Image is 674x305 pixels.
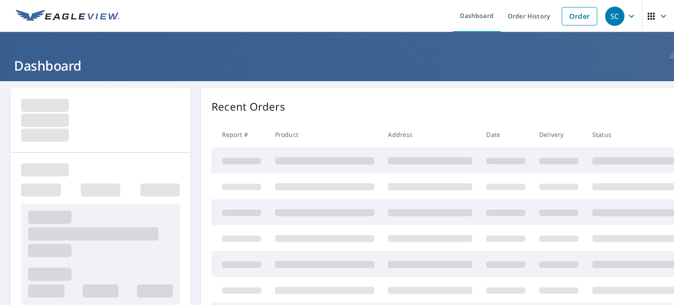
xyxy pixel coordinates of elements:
[532,122,585,147] th: Delivery
[268,122,381,147] th: Product
[212,122,268,147] th: Report #
[16,10,119,23] img: EV Logo
[212,99,285,115] p: Recent Orders
[605,7,624,26] div: SC
[479,122,532,147] th: Date
[381,122,479,147] th: Address
[562,7,597,25] a: Order
[11,57,663,75] h1: Dashboard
